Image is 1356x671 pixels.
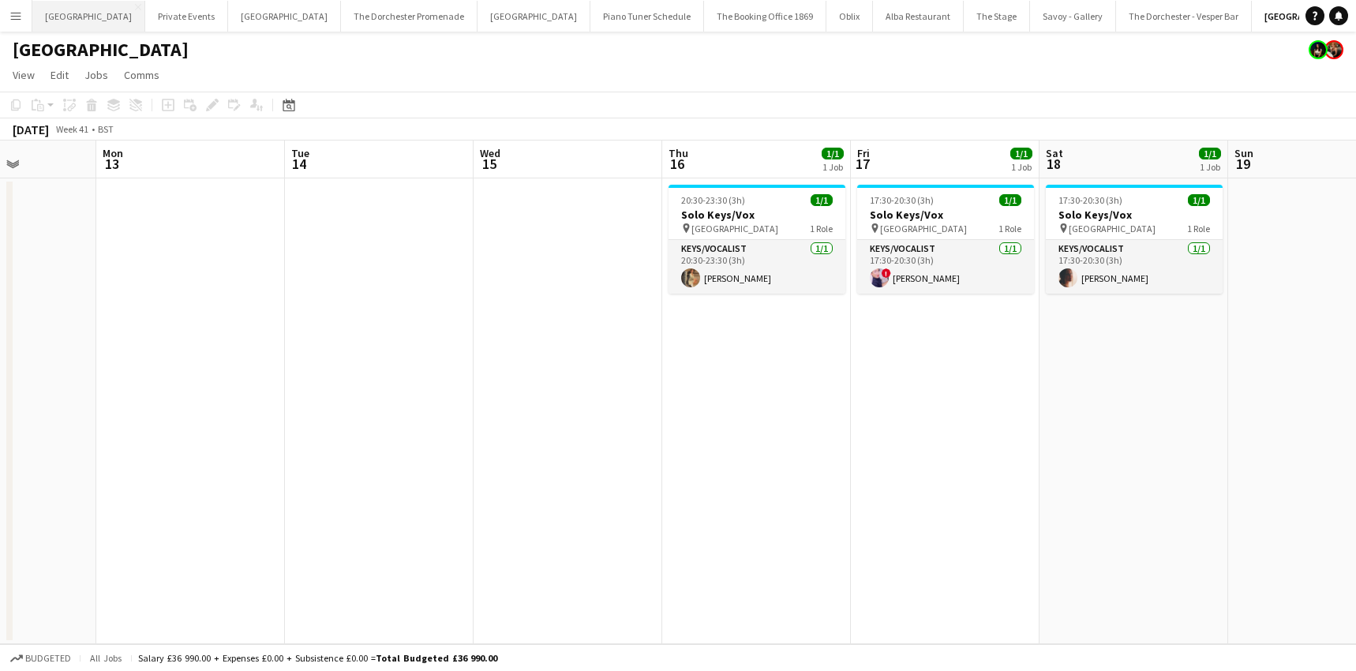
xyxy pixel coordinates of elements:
span: Thu [669,146,688,160]
span: Sun [1234,146,1253,160]
span: 15 [478,155,500,173]
span: 17:30-20:30 (3h) [870,194,934,206]
app-card-role: Keys/Vocalist1/117:30-20:30 (3h)[PERSON_NAME] [1046,240,1223,294]
div: 1 Job [822,161,843,173]
span: 14 [289,155,309,173]
app-user-avatar: Rosie Skuse [1324,40,1343,59]
h3: Solo Keys/Vox [669,208,845,222]
app-card-role: Keys/Vocalist1/117:30-20:30 (3h)![PERSON_NAME] [857,240,1034,294]
span: 1/1 [1199,148,1221,159]
div: BST [98,123,114,135]
a: Comms [118,65,166,85]
span: 1 Role [810,223,833,234]
span: [GEOGRAPHIC_DATA] [880,223,967,234]
span: 1/1 [999,194,1021,206]
app-job-card: 17:30-20:30 (3h)1/1Solo Keys/Vox [GEOGRAPHIC_DATA]1 RoleKeys/Vocalist1/117:30-20:30 (3h)![PERSON_... [857,185,1034,294]
span: 16 [666,155,688,173]
div: 1 Job [1200,161,1220,173]
span: 1 Role [998,223,1021,234]
span: Tue [291,146,309,160]
button: Piano Tuner Schedule [590,1,704,32]
span: Budgeted [25,653,71,664]
span: View [13,68,35,82]
span: Mon [103,146,123,160]
a: View [6,65,41,85]
span: Week 41 [52,123,92,135]
button: Savoy - Gallery [1030,1,1116,32]
span: 17:30-20:30 (3h) [1058,194,1122,206]
span: 19 [1232,155,1253,173]
button: Oblix [826,1,873,32]
span: Comms [124,68,159,82]
button: Alba Restaurant [873,1,964,32]
button: [GEOGRAPHIC_DATA] [478,1,590,32]
span: Jobs [84,68,108,82]
button: The Dorchester - Vesper Bar [1116,1,1252,32]
button: [GEOGRAPHIC_DATA] [228,1,341,32]
button: The Stage [964,1,1030,32]
app-card-role: Keys/Vocalist1/120:30-23:30 (3h)[PERSON_NAME] [669,240,845,294]
span: ! [882,268,891,278]
app-job-card: 17:30-20:30 (3h)1/1Solo Keys/Vox [GEOGRAPHIC_DATA]1 RoleKeys/Vocalist1/117:30-20:30 (3h)[PERSON_N... [1046,185,1223,294]
div: 1 Job [1011,161,1032,173]
span: 20:30-23:30 (3h) [681,194,745,206]
h1: [GEOGRAPHIC_DATA] [13,38,189,62]
span: 1/1 [811,194,833,206]
span: 17 [855,155,870,173]
span: 13 [100,155,123,173]
button: The Booking Office 1869 [704,1,826,32]
span: Total Budgeted £36 990.00 [376,652,497,664]
span: Sat [1046,146,1063,160]
span: Fri [857,146,870,160]
span: [GEOGRAPHIC_DATA] [1069,223,1156,234]
a: Edit [44,65,75,85]
span: 18 [1043,155,1063,173]
span: Wed [480,146,500,160]
span: All jobs [87,652,125,664]
div: Salary £36 990.00 + Expenses £0.00 + Subsistence £0.00 = [138,652,497,664]
a: Jobs [78,65,114,85]
h3: Solo Keys/Vox [1046,208,1223,222]
span: 1/1 [1188,194,1210,206]
app-job-card: 20:30-23:30 (3h)1/1Solo Keys/Vox [GEOGRAPHIC_DATA]1 RoleKeys/Vocalist1/120:30-23:30 (3h)[PERSON_N... [669,185,845,294]
app-user-avatar: Helena Debono [1309,40,1328,59]
span: 1 Role [1187,223,1210,234]
span: [GEOGRAPHIC_DATA] [691,223,778,234]
h3: Solo Keys/Vox [857,208,1034,222]
div: [DATE] [13,122,49,137]
button: Budgeted [8,650,73,667]
span: Edit [51,68,69,82]
button: [GEOGRAPHIC_DATA] [32,1,145,32]
button: The Dorchester Promenade [341,1,478,32]
span: 1/1 [1010,148,1032,159]
span: 1/1 [822,148,844,159]
button: Private Events [145,1,228,32]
